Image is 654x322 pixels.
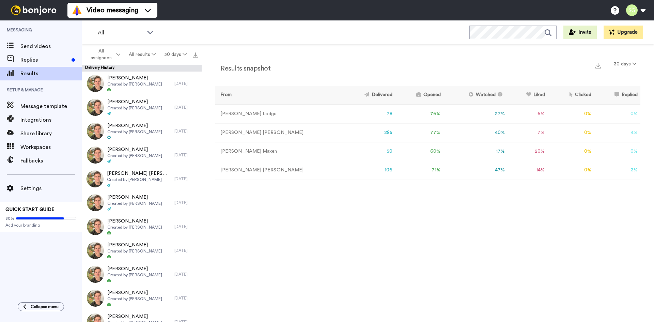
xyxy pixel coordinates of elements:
span: Created by [PERSON_NAME] [107,225,162,230]
a: [PERSON_NAME]Created by [PERSON_NAME][DATE] [82,239,202,262]
th: From [215,86,342,105]
td: 17 % [443,142,508,161]
div: [DATE] [174,152,198,158]
div: [DATE] [174,272,198,277]
span: [PERSON_NAME] [107,146,162,153]
span: [PERSON_NAME] [PERSON_NAME] [107,170,171,177]
img: vm-color.svg [72,5,82,16]
span: Results [20,70,82,78]
div: [DATE] [174,128,198,134]
span: [PERSON_NAME] [107,122,162,129]
img: 08623337-27d9-481e-aa4b-819df288f06d-thumb.jpg [87,99,104,116]
td: 0 % [548,161,594,180]
span: Collapse menu [31,304,59,309]
td: 0 % [594,142,640,161]
td: 27 % [443,105,508,123]
img: 08623337-27d9-481e-aa4b-819df288f06d-thumb.jpg [87,242,104,259]
span: [PERSON_NAME] [107,289,162,296]
th: Watched [443,86,508,105]
td: 71 % [395,161,443,180]
span: 80% [5,216,14,221]
div: [DATE] [174,176,198,182]
span: Workspaces [20,143,82,151]
span: Created by [PERSON_NAME] [107,153,162,158]
button: 30 days [160,48,191,61]
span: Created by [PERSON_NAME] [107,296,162,302]
span: [PERSON_NAME] [107,313,162,320]
td: 7 % [508,123,547,142]
span: QUICK START GUIDE [5,207,54,212]
div: [DATE] [174,248,198,253]
td: 78 [342,105,395,123]
span: [PERSON_NAME] [107,265,162,272]
span: [PERSON_NAME] [107,194,162,201]
td: 77 % [395,123,443,142]
th: Liked [508,86,547,105]
img: 08623337-27d9-481e-aa4b-819df288f06d-thumb.jpg [87,266,104,283]
td: 50 [342,142,395,161]
span: [PERSON_NAME] [107,218,162,225]
h2: Results snapshot [215,65,270,72]
button: Collapse menu [18,302,64,311]
button: Export a summary of each team member’s results that match this filter now. [593,60,603,70]
span: Settings [20,184,82,193]
td: [PERSON_NAME] Maxen [215,142,342,161]
td: [PERSON_NAME] Lodge [215,105,342,123]
td: 20 % [508,142,547,161]
button: Invite [563,26,597,39]
td: 14 % [508,161,547,180]
span: Created by [PERSON_NAME] [107,272,162,278]
div: Delivery History [82,65,202,72]
td: 285 [342,123,395,142]
td: 106 [342,161,395,180]
td: 0 % [548,123,594,142]
th: Delivered [342,86,395,105]
th: Replied [594,86,640,105]
img: 08623337-27d9-481e-aa4b-819df288f06d-thumb.jpg [87,147,104,164]
a: [PERSON_NAME]Created by [PERSON_NAME][DATE] [82,215,202,239]
span: Integrations [20,116,82,124]
a: [PERSON_NAME]Created by [PERSON_NAME][DATE] [82,143,202,167]
td: [PERSON_NAME] [PERSON_NAME] [215,161,342,180]
th: Clicked [548,86,594,105]
img: 08623337-27d9-481e-aa4b-819df288f06d-thumb.jpg [87,218,104,235]
button: Upgrade [604,26,643,39]
span: Created by [PERSON_NAME] [107,105,162,111]
img: 08623337-27d9-481e-aa4b-819df288f06d-thumb.jpg [87,194,104,211]
th: Opened [395,86,443,105]
div: [DATE] [174,81,198,86]
a: [PERSON_NAME]Created by [PERSON_NAME][DATE] [82,72,202,95]
img: 08623337-27d9-481e-aa4b-819df288f06d-thumb.jpg [87,75,104,92]
img: 08623337-27d9-481e-aa4b-819df288f06d-thumb.jpg [87,123,104,140]
span: [PERSON_NAME] [107,242,162,248]
td: 0 % [594,105,640,123]
span: Add your branding [5,223,76,228]
span: Video messaging [87,5,138,15]
span: Send videos [20,42,82,50]
button: 30 days [610,58,640,70]
span: Replies [20,56,69,64]
td: 60 % [395,142,443,161]
span: Created by [PERSON_NAME] [107,129,162,135]
a: [PERSON_NAME]Created by [PERSON_NAME][DATE] [82,119,202,143]
button: All results [125,48,160,61]
td: 47 % [443,161,508,180]
td: 4 % [594,123,640,142]
a: [PERSON_NAME]Created by [PERSON_NAME][DATE] [82,191,202,215]
span: Created by [PERSON_NAME] [107,248,162,254]
a: [PERSON_NAME]Created by [PERSON_NAME][DATE] [82,262,202,286]
span: Created by [PERSON_NAME] [107,81,162,87]
span: All [98,29,143,37]
td: [PERSON_NAME] [PERSON_NAME] [215,123,342,142]
span: [PERSON_NAME] [107,98,162,105]
span: All assignees [87,48,115,61]
button: Export all results that match these filters now. [191,49,200,60]
td: 6 % [508,105,547,123]
img: 08623337-27d9-481e-aa4b-819df288f06d-thumb.jpg [87,170,104,187]
a: [PERSON_NAME]Created by [PERSON_NAME][DATE] [82,95,202,119]
span: Fallbacks [20,157,82,165]
td: 76 % [395,105,443,123]
div: [DATE] [174,200,198,205]
span: Created by [PERSON_NAME] [107,177,171,182]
